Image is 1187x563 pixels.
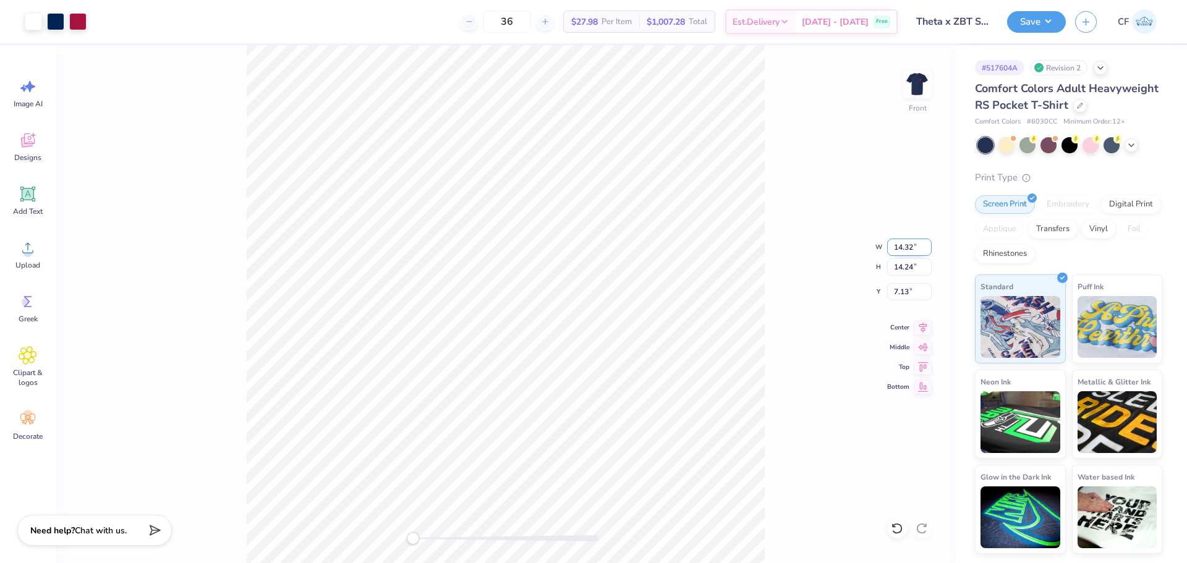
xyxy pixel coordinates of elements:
span: Minimum Order: 12 + [1063,117,1125,127]
span: Comfort Colors Adult Heavyweight RS Pocket T-Shirt [975,81,1159,112]
span: $1,007.28 [647,15,685,28]
span: Upload [15,260,40,270]
img: Cholo Fernandez [1132,9,1157,34]
img: Metallic & Glitter Ink [1078,391,1157,453]
span: Total [689,15,707,28]
div: Foil [1120,220,1149,239]
div: Applique [975,220,1024,239]
span: Top [887,362,909,372]
span: Image AI [14,99,43,109]
a: CF [1112,9,1162,34]
span: Bottom [887,382,909,392]
div: Digital Print [1101,195,1161,214]
span: Metallic & Glitter Ink [1078,375,1151,388]
span: Comfort Colors [975,117,1021,127]
div: Accessibility label [407,532,419,544]
span: Water based Ink [1078,470,1134,483]
span: CF [1118,15,1129,29]
span: $27.98 [571,15,598,28]
span: Est. Delivery [733,15,780,28]
input: Untitled Design [907,9,998,34]
span: Designs [14,153,41,163]
span: Add Text [13,206,43,216]
span: Puff Ink [1078,280,1104,293]
img: Water based Ink [1078,486,1157,548]
img: Front [905,72,930,96]
div: Rhinestones [975,245,1035,263]
div: Vinyl [1081,220,1116,239]
img: Glow in the Dark Ink [981,486,1060,548]
span: Glow in the Dark Ink [981,470,1051,483]
div: Print Type [975,171,1162,185]
img: Standard [981,296,1060,358]
span: Middle [887,342,909,352]
span: Center [887,323,909,332]
button: Save [1007,11,1066,33]
span: Clipart & logos [7,368,48,387]
span: Per Item [602,15,632,28]
div: # 517604A [975,60,1024,75]
img: Puff Ink [1078,296,1157,358]
div: Revision 2 [1031,60,1087,75]
span: Decorate [13,431,43,441]
span: Standard [981,280,1013,293]
div: Front [909,103,927,114]
span: Free [876,17,888,26]
div: Embroidery [1039,195,1097,214]
span: Greek [19,314,38,324]
input: – – [483,11,531,33]
span: Neon Ink [981,375,1011,388]
span: [DATE] - [DATE] [802,15,869,28]
div: Transfers [1028,220,1078,239]
div: Screen Print [975,195,1035,214]
img: Neon Ink [981,391,1060,453]
strong: Need help? [30,525,75,536]
span: Chat with us. [75,525,127,536]
span: # 6030CC [1027,117,1057,127]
